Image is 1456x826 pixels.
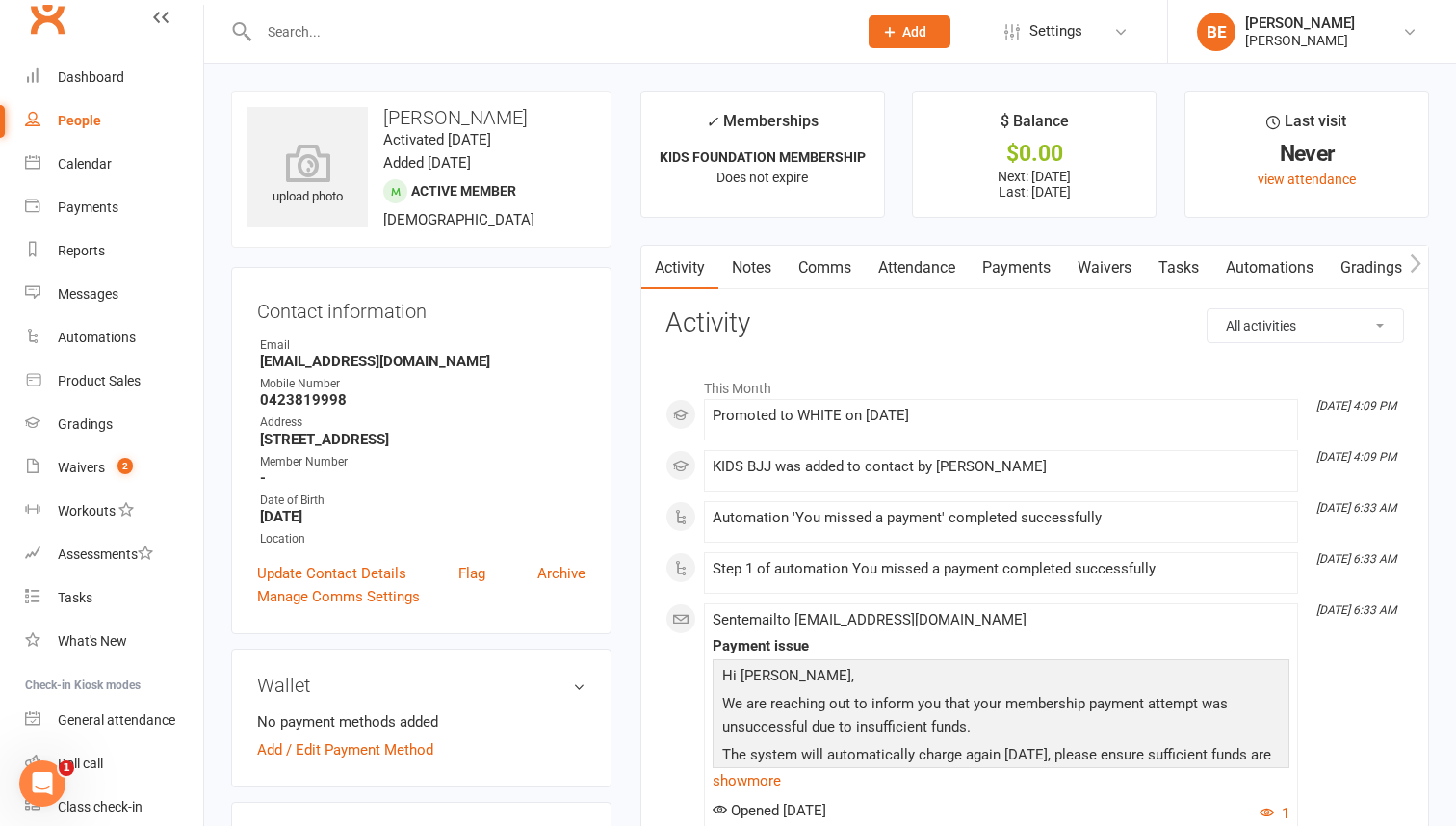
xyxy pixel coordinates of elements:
[1245,14,1355,32] div: [PERSON_NAME]
[247,107,595,128] h3: [PERSON_NAME]
[665,368,1404,399] li: This Month
[713,802,826,819] span: Opened [DATE]
[260,413,585,432] div: Address
[383,211,534,228] span: [DEMOGRAPHIC_DATA]
[537,562,585,585] a: Archive
[706,109,819,145] div: Memberships
[59,760,74,776] span: 1
[58,243,105,258] div: Reports
[58,200,118,215] div: Payments
[713,561,1289,577] div: Step 1 of automation You missed a payment completed successfully
[1001,109,1069,144] div: $ Balance
[1203,144,1411,164] div: Never
[58,546,153,562] div: Assessments
[58,286,118,302] div: Messages
[260,353,585,370] strong: [EMAIL_ADDRESS][DOMAIN_NAME]
[25,99,203,143] a: People
[25,533,203,576] a: Assessments
[865,246,969,290] a: Attendance
[665,308,1404,338] h3: Activity
[785,246,865,290] a: Comms
[257,562,406,585] a: Update Contact Details
[257,710,585,733] li: No payment methods added
[25,446,203,490] a: Waivers 2
[1197,13,1235,51] div: BE
[25,56,203,99] a: Dashboard
[25,143,203,186] a: Calendar
[25,620,203,663] a: What's New
[1212,246,1327,290] a: Automations
[58,460,105,475] div: Waivers
[260,375,585,393] div: Mobile Number
[713,459,1289,475] div: KIDS BJJ was added to contact by [PERSON_NAME]
[1245,32,1355,49] div: [PERSON_NAME]
[713,767,1289,794] a: show more
[253,18,844,45] input: Search...
[641,246,718,290] a: Activity
[58,712,175,728] div: General attendance
[257,738,433,761] a: Add / Edit Payment Method
[1316,603,1396,617] i: [DATE] 6:33 AM
[58,373,141,388] div: Product Sales
[58,503,116,519] div: Workouts
[383,154,471,172] time: Added [DATE]
[713,408,1289,424] div: Promoted to WHITE on [DATE]
[25,360,203,403] a: Product Sales
[1145,246,1212,290] a: Tasks
[260,508,585,525] strong: [DATE]
[260,336,585,355] div: Email
[25,742,203,786] a: Roll call
[58,113,101,128] div: People
[969,246,1064,290] a: Payments
[58,756,103,771] div: Roll call
[713,611,1027,628] span: Sent email to [EMAIL_ADDRESS][DOMAIN_NAME]
[25,490,203,533] a: Workouts
[930,144,1138,164] div: $0.00
[869,15,950,48] button: Add
[257,585,420,608] a: Manage Comms Settings
[257,675,585,696] h3: Wallet
[260,530,585,548] div: Location
[718,246,785,290] a: Notes
[25,229,203,273] a: Reports
[1260,802,1289,825] button: 1
[1316,552,1396,566] i: [DATE] 6:33 AM
[713,510,1289,526] div: Automation 'You missed a payment' completed successfully
[1316,501,1396,515] i: [DATE] 6:33 AM
[713,638,1289,654] div: Payment issue
[58,633,127,649] div: What's New
[25,699,203,742] a: General attendance kiosk mode
[1316,450,1396,464] i: [DATE] 4:09 PM
[58,799,143,814] div: Class check-in
[716,170,808,185] span: Does not expire
[930,169,1138,200] p: Next: [DATE] Last: [DATE]
[58,156,112,172] div: Calendar
[58,590,92,605] div: Tasks
[58,416,113,432] div: Gradings
[1266,109,1346,144] div: Last visit
[260,453,585,471] div: Member Number
[25,576,203,620] a: Tasks
[25,186,203,229] a: Payments
[25,403,203,446] a: Gradings
[717,743,1285,794] p: The system will automatically charge again [DATE], please ensure sufficient funds are available t...
[1029,10,1082,53] span: Settings
[58,330,136,345] div: Automations
[19,760,65,807] iframe: Intercom live chat
[717,692,1285,743] p: We are reaching out to inform you that your membership payment attempt was unsuccessful due to in...
[260,492,585,510] div: Date of Birth
[1258,172,1356,187] a: view attendance
[25,273,203,316] a: Messages
[706,113,718,131] i: ✓
[902,24,926,40] span: Add
[25,316,203,360] a: Automations
[383,131,491,148] time: Activated [DATE]
[260,469,585,487] strong: -
[660,149,866,165] strong: KIDS FOUNDATION MEMBERSHIP
[58,69,124,85] div: Dashboard
[260,391,585,409] strong: 0423819998
[717,664,1285,692] p: Hi [PERSON_NAME],
[257,293,585,322] h3: Contact information
[117,458,133,474] span: 2
[247,144,368,207] div: upload photo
